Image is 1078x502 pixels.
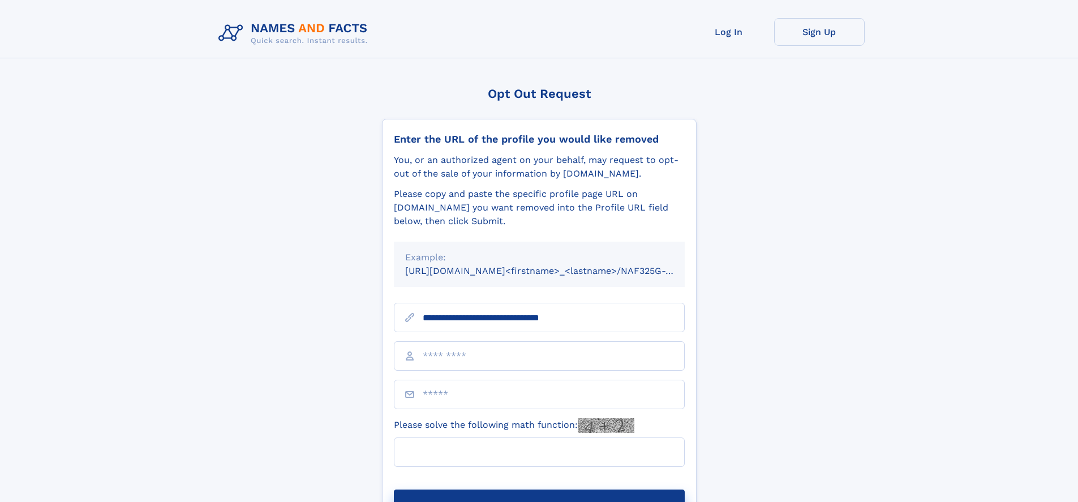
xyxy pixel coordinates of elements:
div: You, or an authorized agent on your behalf, may request to opt-out of the sale of your informatio... [394,153,685,181]
small: [URL][DOMAIN_NAME]<firstname>_<lastname>/NAF325G-xxxxxxxx [405,265,706,276]
a: Log In [684,18,774,46]
div: Enter the URL of the profile you would like removed [394,133,685,145]
div: Example: [405,251,673,264]
div: Please copy and paste the specific profile page URL on [DOMAIN_NAME] you want removed into the Pr... [394,187,685,228]
label: Please solve the following math function: [394,418,634,433]
img: Logo Names and Facts [214,18,377,49]
a: Sign Up [774,18,865,46]
div: Opt Out Request [382,87,697,101]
